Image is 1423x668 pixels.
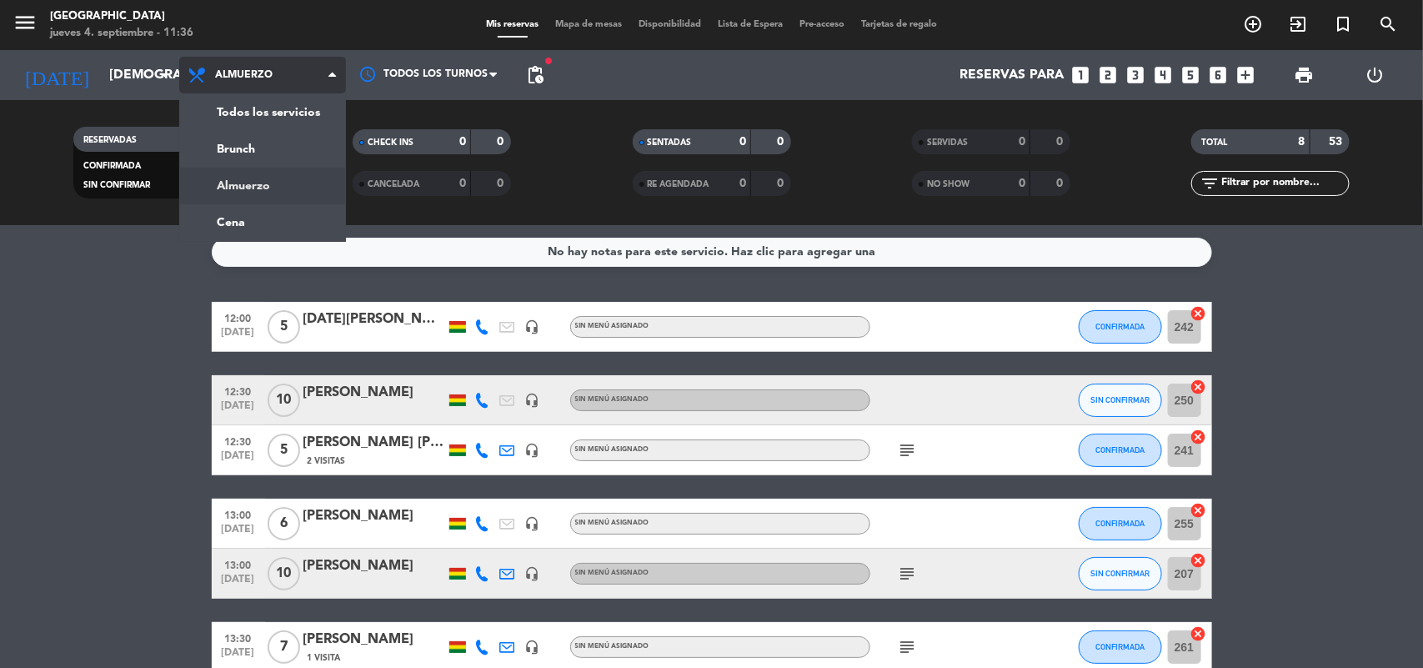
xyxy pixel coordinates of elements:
[83,136,137,144] span: RESERVADAS
[180,94,345,131] a: Todos los servicios
[898,564,918,584] i: subject
[1190,379,1207,395] i: cancel
[180,168,345,204] a: Almuerzo
[927,138,968,147] span: SERVIDAS
[1079,384,1162,417] button: SIN CONFIRMAR
[575,520,649,526] span: Sin menú asignado
[1079,310,1162,344] button: CONFIRMADA
[303,432,445,454] div: [PERSON_NAME] [PERSON_NAME]
[575,643,649,650] span: Sin menú asignado
[1070,64,1092,86] i: looks_one
[368,180,419,188] span: CANCELADA
[547,20,630,29] span: Mapa de mesas
[960,68,1065,83] span: Reservas para
[218,381,259,400] span: 12:30
[1079,557,1162,590] button: SIN CONFIRMAR
[218,327,259,346] span: [DATE]
[1243,14,1263,34] i: add_circle_outline
[1079,434,1162,467] button: CONFIRMADA
[13,10,38,35] i: menu
[575,446,649,453] span: Sin menú asignado
[498,136,508,148] strong: 0
[791,20,853,29] span: Pre-acceso
[218,628,259,647] span: 13:30
[1153,64,1175,86] i: looks_4
[1200,173,1220,193] i: filter_list
[218,555,259,574] span: 13:00
[1090,395,1150,404] span: SIN CONFIRMAR
[180,204,345,241] a: Cena
[218,505,259,524] span: 13:00
[13,10,38,41] button: menu
[1079,507,1162,540] button: CONFIRMADA
[218,308,259,327] span: 12:00
[498,178,508,189] strong: 0
[525,393,540,408] i: headset_mic
[1365,65,1385,85] i: power_settings_new
[218,647,259,666] span: [DATE]
[548,243,875,262] div: No hay notas para este servicio. Haz clic para agregar una
[525,516,540,531] i: headset_mic
[739,178,746,189] strong: 0
[303,629,445,650] div: [PERSON_NAME]
[218,574,259,593] span: [DATE]
[1019,178,1025,189] strong: 0
[50,25,193,42] div: jueves 4. septiembre - 11:36
[575,323,649,329] span: Sin menú asignado
[478,20,547,29] span: Mis reservas
[268,557,300,590] span: 10
[709,20,791,29] span: Lista de Espera
[525,443,540,458] i: headset_mic
[898,637,918,657] i: subject
[1056,178,1066,189] strong: 0
[303,382,445,404] div: [PERSON_NAME]
[1095,519,1145,528] span: CONFIRMADA
[13,57,101,93] i: [DATE]
[1095,322,1145,331] span: CONFIRMADA
[308,455,346,468] span: 2 Visitas
[1288,14,1308,34] i: exit_to_app
[303,309,445,330] div: [DATE][PERSON_NAME]
[544,56,554,66] span: fiber_manual_record
[1333,14,1353,34] i: turned_in_not
[898,440,918,460] i: subject
[1056,136,1066,148] strong: 0
[218,524,259,543] span: [DATE]
[268,630,300,664] span: 7
[648,180,709,188] span: RE AGENDADA
[215,69,273,81] span: Almuerzo
[1098,64,1120,86] i: looks_two
[1090,569,1150,578] span: SIN CONFIRMAR
[218,400,259,419] span: [DATE]
[459,136,466,148] strong: 0
[180,131,345,168] a: Brunch
[1330,136,1346,148] strong: 53
[218,431,259,450] span: 12:30
[1125,64,1147,86] i: looks_3
[1079,630,1162,664] button: CONFIRMADA
[155,65,175,85] i: arrow_drop_down
[525,566,540,581] i: headset_mic
[1378,14,1398,34] i: search
[1201,138,1227,147] span: TOTAL
[1190,552,1207,569] i: cancel
[1235,64,1257,86] i: add_box
[853,20,945,29] span: Tarjetas de regalo
[525,65,545,85] span: pending_actions
[1095,642,1145,651] span: CONFIRMADA
[83,162,141,170] span: CONFIRMADA
[1190,305,1207,322] i: cancel
[268,507,300,540] span: 6
[575,396,649,403] span: Sin menú asignado
[630,20,709,29] span: Disponibilidad
[739,136,746,148] strong: 0
[1019,136,1025,148] strong: 0
[777,136,787,148] strong: 0
[1190,625,1207,642] i: cancel
[1180,64,1202,86] i: looks_5
[1208,64,1230,86] i: looks_6
[1340,50,1410,100] div: LOG OUT
[575,570,649,576] span: Sin menú asignado
[268,434,300,467] span: 5
[268,384,300,417] span: 10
